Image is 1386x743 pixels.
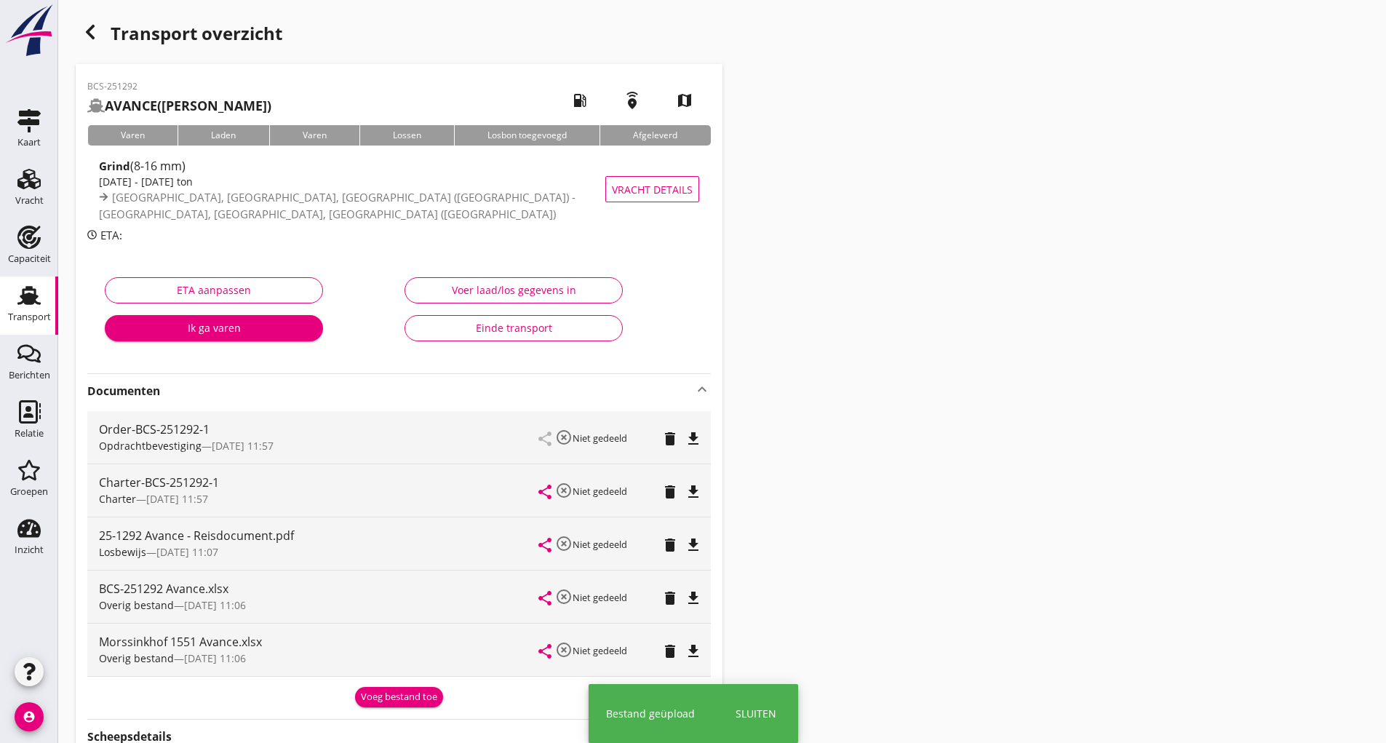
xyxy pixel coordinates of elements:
div: Bestand geüpload [606,706,695,721]
i: file_download [685,589,702,607]
button: Voer laad/los gegevens in [405,277,623,303]
span: Opdrachtbevestiging [99,439,202,453]
div: Capaciteit [8,254,51,263]
div: Einde transport [417,320,610,335]
i: account_circle [15,702,44,731]
button: Einde transport [405,315,623,341]
div: Vracht [15,196,44,205]
i: delete [661,536,679,554]
span: [DATE] 11:06 [184,651,246,665]
i: local_gas_station [559,80,600,121]
i: share [536,589,554,607]
i: share [536,643,554,660]
div: — [99,491,539,506]
i: delete [661,430,679,448]
span: Overig bestand [99,598,174,612]
i: map [664,80,705,121]
span: [GEOGRAPHIC_DATA], [GEOGRAPHIC_DATA], [GEOGRAPHIC_DATA] ([GEOGRAPHIC_DATA]) - [GEOGRAPHIC_DATA], ... [99,190,575,221]
div: Transport [8,312,51,322]
span: ETA: [100,228,122,242]
i: emergency_share [612,80,653,121]
i: file_download [685,643,702,660]
button: Voeg bestand toe [355,687,443,707]
span: (8-16 mm) [130,158,186,174]
h2: ([PERSON_NAME]) [87,96,271,116]
strong: AVANCE [105,97,157,114]
i: share [536,536,554,554]
div: Lossen [359,125,454,146]
i: highlight_off [555,429,573,446]
div: ETA aanpassen [117,282,311,298]
button: Sluiten [731,702,781,726]
span: [DATE] 11:57 [146,492,208,506]
small: Niet gedeeld [573,591,627,604]
div: — [99,597,539,613]
button: ETA aanpassen [105,277,323,303]
div: Sluiten [736,706,776,721]
div: — [99,651,539,666]
div: Afgeleverd [600,125,710,146]
div: Berichten [9,370,50,380]
div: Laden [178,125,268,146]
i: file_download [685,536,702,554]
small: Niet gedeeld [573,538,627,551]
button: Ik ga varen [105,315,323,341]
div: Inzicht [15,545,44,555]
span: Losbewijs [99,545,146,559]
i: keyboard_arrow_up [693,381,711,398]
div: Transport overzicht [76,17,722,52]
button: Vracht details [605,176,699,202]
div: Morssinkhof 1551 Avance.xlsx [99,633,539,651]
div: Ik ga varen [116,320,311,335]
div: [DATE] - [DATE] ton [99,174,644,189]
div: Losbon toegevoegd [454,125,600,146]
i: highlight_off [555,588,573,605]
div: — [99,438,539,453]
div: Voeg bestand toe [361,690,437,704]
i: highlight_off [555,535,573,552]
strong: Documenten [87,383,693,400]
span: Overig bestand [99,651,174,665]
div: Relatie [15,429,44,438]
i: delete [661,589,679,607]
span: Vracht details [612,182,693,197]
span: [DATE] 11:07 [156,545,218,559]
small: Niet gedeeld [573,432,627,445]
small: Niet gedeeld [573,485,627,498]
a: Grind(8-16 mm)[DATE] - [DATE] ton[GEOGRAPHIC_DATA], [GEOGRAPHIC_DATA], [GEOGRAPHIC_DATA] ([GEOGRA... [87,157,711,221]
i: file_download [685,430,702,448]
div: — [99,544,539,560]
div: Varen [269,125,359,146]
div: Kaart [17,138,41,147]
span: Charter [99,492,136,506]
span: [DATE] 11:57 [212,439,274,453]
div: Varen [87,125,178,146]
small: Niet gedeeld [573,644,627,657]
strong: Grind [99,159,130,173]
i: highlight_off [555,482,573,499]
p: BCS-251292 [87,80,271,93]
img: logo-small.a267ee39.svg [3,4,55,57]
div: 25-1292 Avance - Reisdocument.pdf [99,527,539,544]
div: Groepen [10,487,48,496]
i: highlight_off [555,641,573,659]
div: Charter-BCS-251292-1 [99,474,539,491]
i: delete [661,643,679,660]
div: BCS-251292 Avance.xlsx [99,580,539,597]
i: share [536,483,554,501]
div: Voer laad/los gegevens in [417,282,610,298]
i: delete [661,483,679,501]
i: file_download [685,483,702,501]
span: [DATE] 11:06 [184,598,246,612]
div: Order-BCS-251292-1 [99,421,539,438]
